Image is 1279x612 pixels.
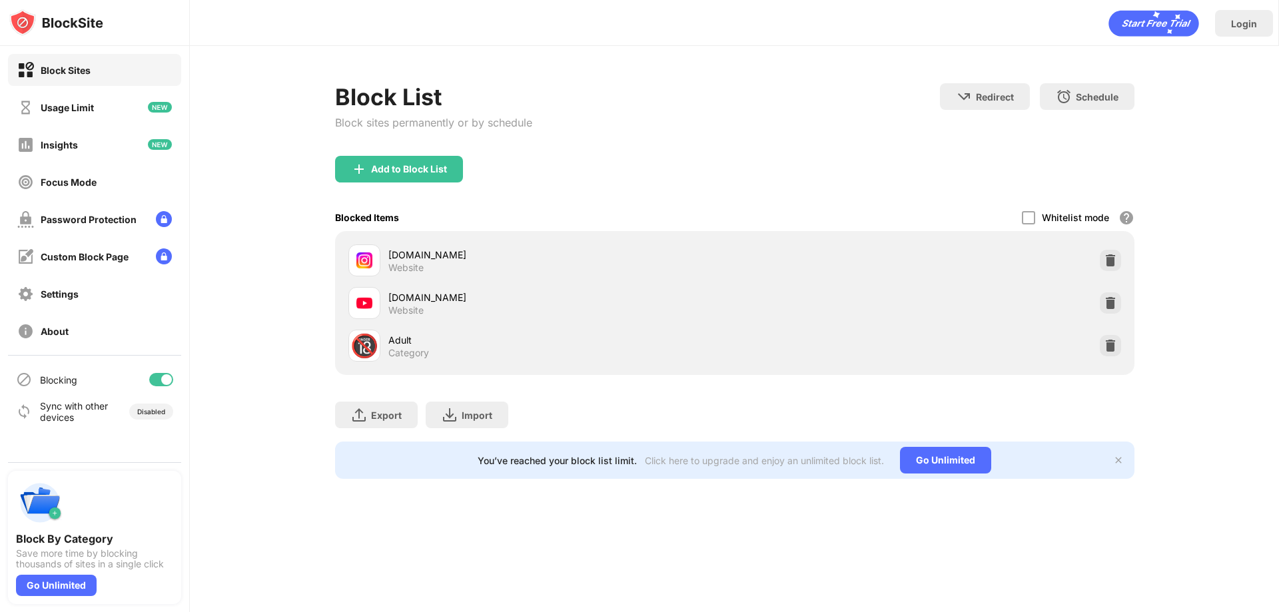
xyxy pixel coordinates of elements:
img: block-on.svg [17,62,34,79]
div: Import [462,410,492,421]
img: favicons [356,295,372,311]
div: Disabled [137,408,165,416]
div: Adult [388,333,735,347]
div: Blocking [40,374,77,386]
div: Block By Category [16,532,173,545]
div: Block List [335,83,532,111]
img: focus-off.svg [17,174,34,190]
img: time-usage-off.svg [17,99,34,116]
div: Whitelist mode [1042,212,1109,223]
div: 🔞 [350,332,378,360]
div: Redirect [976,91,1014,103]
div: Export [371,410,402,421]
div: Custom Block Page [41,251,129,262]
div: Category [388,347,429,359]
div: [DOMAIN_NAME] [388,248,735,262]
div: Block sites permanently or by schedule [335,116,532,129]
div: Add to Block List [371,164,447,174]
div: Go Unlimited [900,447,991,473]
div: Login [1231,18,1257,29]
img: lock-menu.svg [156,248,172,264]
img: new-icon.svg [148,102,172,113]
div: Insights [41,139,78,151]
img: blocking-icon.svg [16,372,32,388]
div: You’ve reached your block list limit. [478,455,637,466]
img: push-categories.svg [16,479,64,527]
img: sync-icon.svg [16,404,32,420]
div: Go Unlimited [16,575,97,596]
div: Website [388,304,424,316]
img: new-icon.svg [148,139,172,150]
div: animation [1108,10,1199,37]
div: About [41,326,69,337]
div: [DOMAIN_NAME] [388,290,735,304]
img: lock-menu.svg [156,211,172,227]
img: password-protection-off.svg [17,211,34,228]
img: about-off.svg [17,323,34,340]
img: favicons [356,252,372,268]
img: customize-block-page-off.svg [17,248,34,265]
div: Click here to upgrade and enjoy an unlimited block list. [645,455,884,466]
div: Usage Limit [41,102,94,113]
div: Settings [41,288,79,300]
div: Sync with other devices [40,400,109,423]
div: Focus Mode [41,176,97,188]
div: Blocked Items [335,212,399,223]
div: Save more time by blocking thousands of sites in a single click [16,548,173,569]
img: insights-off.svg [17,137,34,153]
img: logo-blocksite.svg [9,9,103,36]
img: x-button.svg [1113,455,1124,465]
div: Password Protection [41,214,137,225]
img: settings-off.svg [17,286,34,302]
div: Block Sites [41,65,91,76]
div: Website [388,262,424,274]
div: Schedule [1076,91,1118,103]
